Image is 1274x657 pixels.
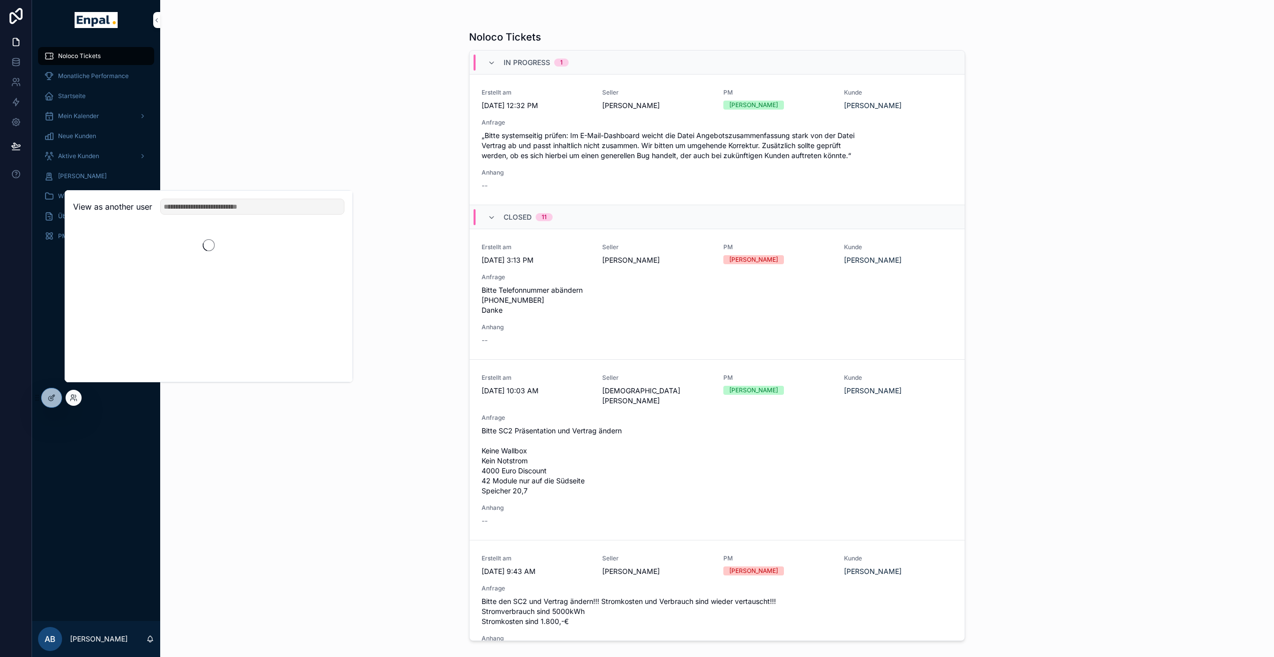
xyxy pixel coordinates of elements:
[70,634,128,644] p: [PERSON_NAME]
[504,212,532,222] span: Closed
[729,566,778,575] div: [PERSON_NAME]
[32,40,160,258] div: scrollable content
[482,101,590,111] span: [DATE] 12:32 PM
[560,59,563,67] div: 1
[38,187,154,205] a: Wissensdatenbank
[75,12,117,28] img: App logo
[723,243,832,251] span: PM
[482,504,953,512] span: Anhang
[482,634,953,642] span: Anhang
[729,386,778,395] div: [PERSON_NAME]
[602,255,711,265] span: [PERSON_NAME]
[844,243,953,251] span: Kunde
[482,426,953,496] span: Bitte SC2 Präsentation und Vertrag ändern Keine Wallbox Kein Notstrom 4000 Euro Discount 42 Modul...
[38,167,154,185] a: [PERSON_NAME]
[73,201,152,213] h2: View as another user
[482,414,953,422] span: Anfrage
[482,566,590,576] span: [DATE] 9:43 AM
[58,132,96,140] span: Neue Kunden
[58,192,112,200] span: Wissensdatenbank
[844,89,953,97] span: Kunde
[58,52,101,60] span: Noloco Tickets
[504,58,550,68] span: In Progress
[542,213,547,221] div: 11
[602,554,711,562] span: Seller
[723,554,832,562] span: PM
[58,152,99,160] span: Aktive Kunden
[729,255,778,264] div: [PERSON_NAME]
[482,169,953,177] span: Anhang
[58,92,86,100] span: Startseite
[482,285,953,315] span: Bitte Telefonnummer abändern [PHONE_NUMBER] Danke
[38,87,154,105] a: Startseite
[482,554,590,562] span: Erstellt am
[38,207,154,225] a: Über mich
[58,112,99,120] span: Mein Kalender
[482,335,488,345] span: --
[602,566,711,576] span: [PERSON_NAME]
[723,374,832,382] span: PM
[482,89,590,97] span: Erstellt am
[844,566,902,576] a: [PERSON_NAME]
[482,255,590,265] span: [DATE] 3:13 PM
[38,227,154,245] a: PM Übersicht
[482,596,953,626] span: Bitte den SC2 und Vertrag ändern!!! Stromkosten und Verbrauch sind wieder vertauscht!!! Stromverb...
[482,323,953,331] span: Anhang
[602,101,711,111] span: [PERSON_NAME]
[723,89,832,97] span: PM
[58,232,97,240] span: PM Übersicht
[482,119,953,127] span: Anfrage
[45,633,56,645] span: AB
[469,30,541,44] h1: Noloco Tickets
[844,374,953,382] span: Kunde
[38,147,154,165] a: Aktive Kunden
[482,584,953,592] span: Anfrage
[58,172,107,180] span: [PERSON_NAME]
[844,386,902,396] a: [PERSON_NAME]
[482,386,590,396] span: [DATE] 10:03 AM
[729,101,778,110] div: [PERSON_NAME]
[602,374,711,382] span: Seller
[38,107,154,125] a: Mein Kalender
[482,243,590,251] span: Erstellt am
[602,243,711,251] span: Seller
[602,386,711,406] span: [DEMOGRAPHIC_DATA][PERSON_NAME]
[482,131,953,161] span: „Bitte systemseitig prüfen: Im E-Mail-Dashboard weicht die Datei Angebotszusammenfassung stark vo...
[58,72,129,80] span: Monatliche Performance
[58,212,88,220] span: Über mich
[482,516,488,526] span: --
[482,273,953,281] span: Anfrage
[38,67,154,85] a: Monatliche Performance
[844,255,902,265] a: [PERSON_NAME]
[844,101,902,111] a: [PERSON_NAME]
[38,47,154,65] a: Noloco Tickets
[38,127,154,145] a: Neue Kunden
[482,181,488,191] span: --
[602,89,711,97] span: Seller
[844,554,953,562] span: Kunde
[482,374,590,382] span: Erstellt am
